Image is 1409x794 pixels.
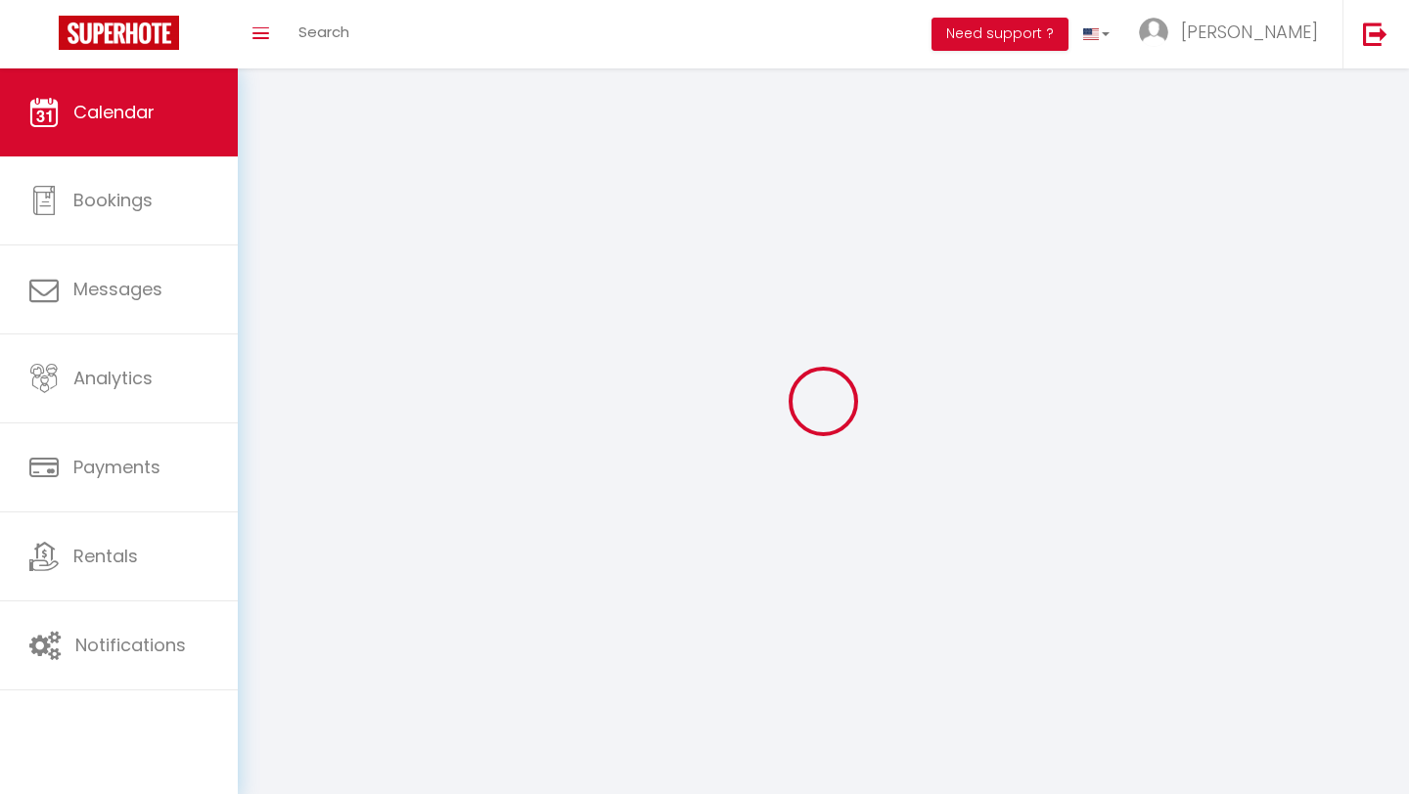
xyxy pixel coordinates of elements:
span: Search [298,22,349,42]
img: logout [1363,22,1387,46]
img: Super Booking [59,16,179,50]
button: Need support ? [932,18,1068,51]
span: Rentals [73,544,138,568]
span: Bookings [73,188,153,212]
span: Notifications [75,633,186,657]
span: Payments [73,455,160,479]
img: ... [1139,18,1168,47]
span: [PERSON_NAME] [1181,20,1318,44]
span: Analytics [73,366,153,390]
span: Messages [73,277,162,301]
span: Calendar [73,100,155,124]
